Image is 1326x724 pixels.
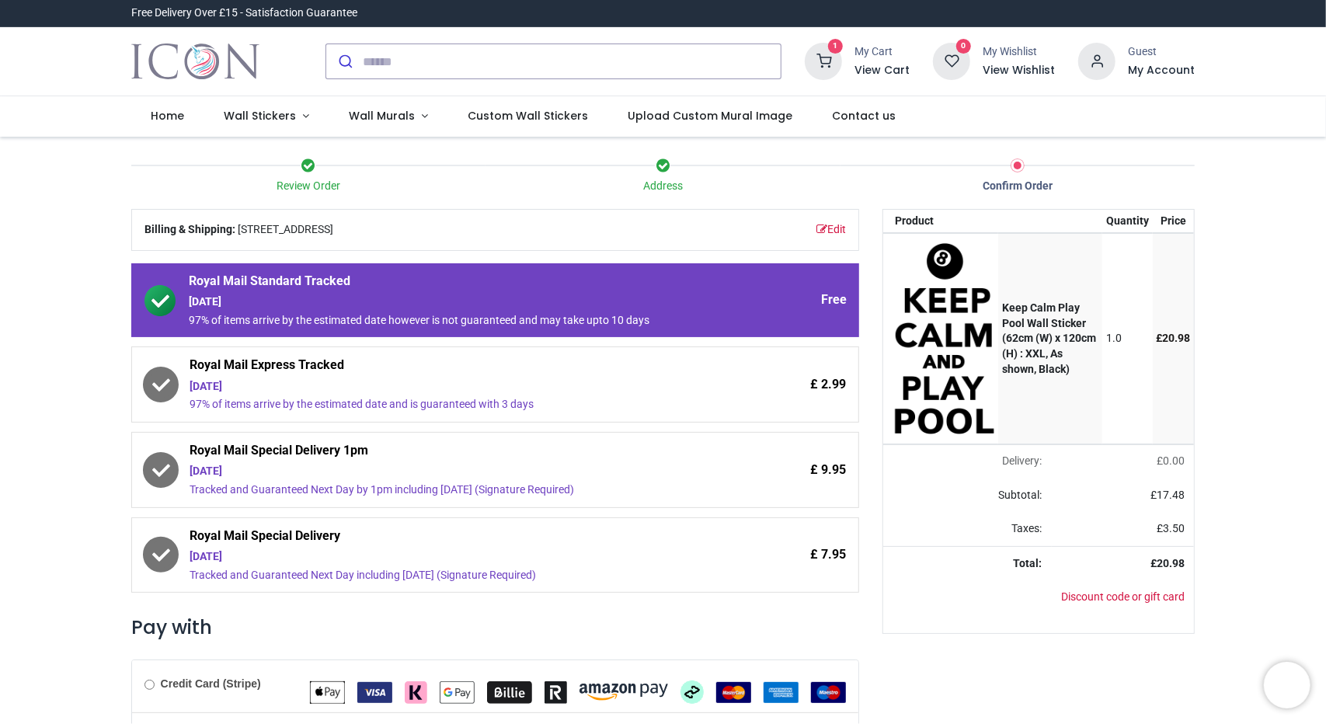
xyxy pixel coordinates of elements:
[1153,210,1195,233] th: Price
[144,680,155,690] input: Credit Card (Stripe)
[189,313,715,329] div: 97% of items arrive by the estimated date however is not guaranteed and may take upto 10 days
[868,5,1195,21] iframe: Customer reviews powered by Trustpilot
[883,512,1051,546] td: Taxes:
[816,222,846,238] a: Edit
[805,54,842,67] a: 1
[1128,63,1195,78] a: My Account
[131,40,259,83] a: Logo of Icon Wall Stickers
[190,549,715,565] div: [DATE]
[716,682,751,703] img: MasterCard
[189,273,715,294] span: Royal Mail Standard Tracked
[1157,489,1185,501] span: 17.48
[764,685,799,698] span: American Express
[1150,557,1185,569] strong: £
[854,63,910,78] a: View Cart
[1014,557,1042,569] strong: Total:
[1157,332,1191,344] span: £
[828,39,843,54] sup: 1
[151,108,184,124] span: Home
[1002,301,1096,374] strong: Keep Calm Play Pool Wall Sticker (62cm (W) x 120cm (H) : XXL, As shown, Black)
[131,40,259,83] img: Icon Wall Stickers
[329,96,448,137] a: Wall Murals
[810,461,846,479] span: £ 9.95
[487,681,532,704] img: Billie
[811,685,846,698] span: Maestro
[357,685,392,698] span: VISA
[310,681,345,704] img: Apple Pay
[131,614,860,641] h3: Pay with
[1157,557,1185,569] span: 20.98
[224,108,296,124] span: Wall Stickers
[1061,590,1185,603] a: Discount code or gift card
[440,685,475,698] span: Google Pay
[190,357,715,378] span: Royal Mail Express Tracked
[310,685,345,698] span: Apple Pay
[326,44,363,78] button: Submit
[468,108,588,124] span: Custom Wall Stickers
[1157,454,1185,467] span: £
[579,684,668,701] img: Amazon Pay
[832,108,896,124] span: Contact us
[190,379,715,395] div: [DATE]
[405,681,427,704] img: Klarna
[405,685,427,698] span: Klarna
[628,108,792,124] span: Upload Custom Mural Image
[190,568,715,583] div: Tracked and Guaranteed Next Day including [DATE] (Signature Required)
[956,39,971,54] sup: 0
[811,682,846,703] img: Maestro
[680,680,704,704] img: Afterpay Clearpay
[131,5,357,21] div: Free Delivery Over £15 - Satisfaction Guarantee
[190,442,715,464] span: Royal Mail Special Delivery 1pm
[883,444,1051,479] td: Delivery will be updated after choosing a new delivery method
[190,397,715,412] div: 97% of items arrive by the estimated date and is guaranteed with 3 days
[1163,454,1185,467] span: 0.00
[189,294,715,310] div: [DATE]
[821,291,847,308] span: Free
[933,54,970,67] a: 0
[1163,522,1185,534] span: 3.50
[1106,331,1149,346] div: 1.0
[883,479,1051,513] td: Subtotal:
[487,685,532,698] span: Billie
[486,179,840,194] div: Address
[190,464,715,479] div: [DATE]
[144,223,235,235] b: Billing & Shipping:
[883,210,998,233] th: Product
[1264,662,1310,708] iframe: Brevo live chat
[1163,332,1191,344] span: 20.98
[716,685,751,698] span: MasterCard
[190,482,715,498] div: Tracked and Guaranteed Next Day by 1pm including [DATE] (Signature Required)
[440,681,475,704] img: Google Pay
[854,44,910,60] div: My Cart
[190,527,715,549] span: Royal Mail Special Delivery
[579,685,668,698] span: Amazon Pay
[810,546,846,563] span: £ 7.95
[810,376,846,393] span: £ 2.99
[1150,489,1185,501] span: £
[204,96,329,137] a: Wall Stickers
[1102,210,1153,233] th: Quantity
[680,685,704,698] span: Afterpay Clearpay
[1157,522,1185,534] span: £
[895,243,994,434] img: +xGbgwAAAABklEQVQDAABhjnbjEau1AAAAAElFTkSuQmCC
[983,44,1055,60] div: My Wishlist
[357,682,392,703] img: VISA
[1128,44,1195,60] div: Guest
[131,179,486,194] div: Review Order
[983,63,1055,78] a: View Wishlist
[161,677,261,690] b: Credit Card (Stripe)
[764,682,799,703] img: American Express
[545,685,567,698] span: Revolut Pay
[545,681,567,704] img: Revolut Pay
[349,108,415,124] span: Wall Murals
[238,222,333,238] span: [STREET_ADDRESS]
[840,179,1195,194] div: Confirm Order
